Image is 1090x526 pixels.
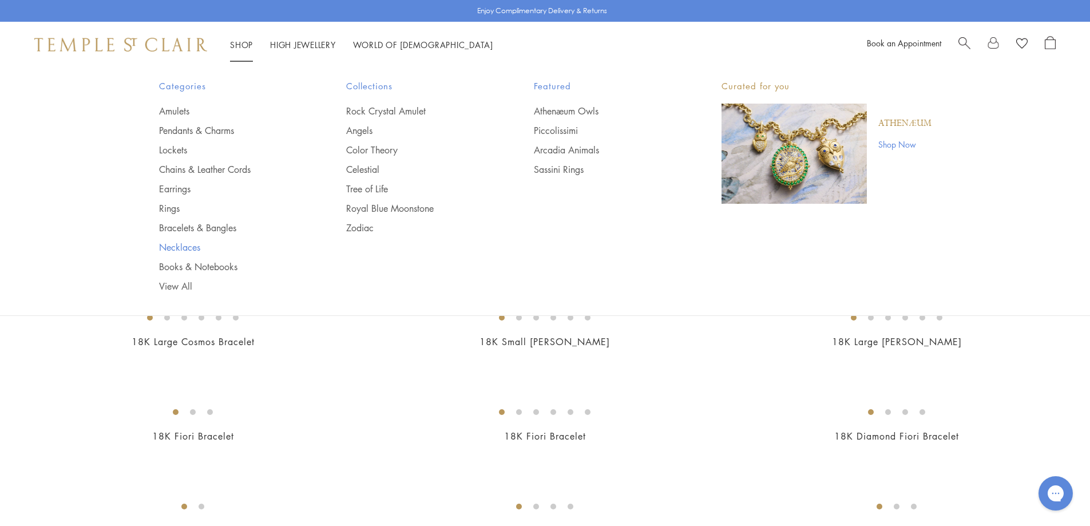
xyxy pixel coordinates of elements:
a: 18K Fiori Bracelet [152,430,234,442]
a: Lockets [159,144,301,156]
span: Collections [346,79,488,93]
a: Piccolissimi [534,124,676,137]
span: Categories [159,79,301,93]
a: Amulets [159,105,301,117]
nav: Main navigation [230,38,493,52]
a: Earrings [159,183,301,195]
a: Sassini Rings [534,163,676,176]
a: Royal Blue Moonstone [346,202,488,215]
a: Angels [346,124,488,137]
a: Pendants & Charms [159,124,301,137]
a: Open Shopping Bag [1045,36,1056,53]
a: View Wishlist [1016,36,1028,53]
a: Tree of Life [346,183,488,195]
iframe: Gorgias live chat messenger [1033,472,1079,515]
a: High JewelleryHigh Jewellery [270,39,336,50]
a: Arcadia Animals [534,144,676,156]
a: 18K Diamond Fiori Bracelet [834,430,959,442]
a: Search [958,36,970,53]
a: Celestial [346,163,488,176]
a: 18K Large [PERSON_NAME] [832,335,962,348]
a: Rings [159,202,301,215]
a: Shop Now [878,138,932,151]
a: Books & Notebooks [159,260,301,273]
a: Athenæum [878,117,932,130]
p: Enjoy Complimentary Delivery & Returns [477,5,607,17]
img: Temple St. Clair [34,38,207,52]
a: Book an Appointment [867,37,941,49]
a: Athenæum Owls [534,105,676,117]
a: ShopShop [230,39,253,50]
a: Chains & Leather Cords [159,163,301,176]
a: 18K Small [PERSON_NAME] [479,335,610,348]
a: Zodiac [346,222,488,234]
a: Rock Crystal Amulet [346,105,488,117]
a: Necklaces [159,241,301,254]
a: Bracelets & Bangles [159,222,301,234]
p: Curated for you [722,79,932,93]
a: Color Theory [346,144,488,156]
a: View All [159,280,301,292]
a: World of [DEMOGRAPHIC_DATA]World of [DEMOGRAPHIC_DATA] [353,39,493,50]
a: 18K Fiori Bracelet [504,430,586,442]
span: Featured [534,79,676,93]
a: 18K Large Cosmos Bracelet [132,335,255,348]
